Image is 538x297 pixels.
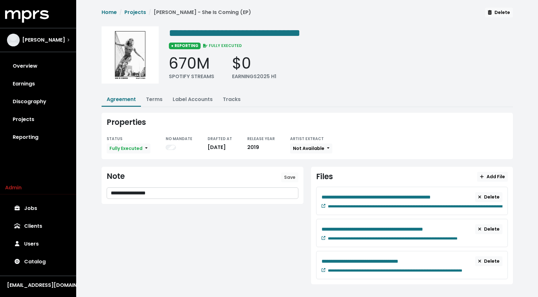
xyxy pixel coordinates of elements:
[166,136,192,141] small: NO MANDATE
[5,75,71,93] a: Earnings
[102,9,117,16] a: Home
[485,8,513,17] button: Delete
[223,96,241,103] a: Tracks
[169,73,214,80] div: SPOTIFY STREAMS
[475,256,502,266] button: Delete
[107,144,150,153] button: Fully Executed
[478,226,500,232] span: Delete
[5,57,71,75] a: Overview
[110,145,143,152] span: Fully Executed
[477,172,508,182] button: Add File
[169,54,214,73] div: 670M
[328,237,457,240] span: Edit value
[107,96,136,103] a: Agreement
[7,281,69,289] div: [EMAIL_ADDRESS][DOMAIN_NAME]
[7,34,20,46] img: The selected account / producer
[475,224,502,234] button: Delete
[293,145,324,152] span: Not Available
[146,96,163,103] a: Terms
[322,195,431,199] span: Edit value
[208,136,232,141] small: DRAFTED AT
[107,118,508,127] div: Properties
[102,26,159,84] img: Album cover for this project
[290,144,332,153] button: Not Available
[124,9,146,16] a: Projects
[169,28,300,38] span: Edit value
[107,172,125,181] div: Note
[480,173,505,180] span: Add File
[290,136,324,141] small: ARTIST EXTRACT
[247,136,275,141] small: RELEASE YEAR
[107,136,123,141] small: STATUS
[22,36,65,44] span: [PERSON_NAME]
[232,54,276,73] div: $0
[5,253,71,271] a: Catalog
[478,194,500,200] span: Delete
[5,111,71,128] a: Projects
[475,192,502,202] button: Delete
[173,96,213,103] a: Label Accounts
[247,144,275,151] div: 2019
[322,227,423,232] span: Edit value
[5,128,71,146] a: Reporting
[102,9,251,21] nav: breadcrumb
[316,172,333,181] div: Files
[169,43,201,49] span: ● REPORTING
[232,73,276,80] div: EARNINGS 2025 H1
[5,199,71,217] a: Jobs
[488,9,510,16] span: Delete
[322,259,398,264] span: Edit value
[5,235,71,253] a: Users
[5,217,71,235] a: Clients
[5,93,71,111] a: Discography
[146,9,251,16] li: [PERSON_NAME] - She Is Coming (EP)
[478,258,500,264] span: Delete
[5,12,49,20] a: mprs logo
[5,281,71,289] button: [EMAIL_ADDRESS][DOMAIN_NAME]
[208,144,232,151] div: [DATE]
[202,43,242,48] span: FULLY EXECUTED
[328,269,462,273] span: Edit value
